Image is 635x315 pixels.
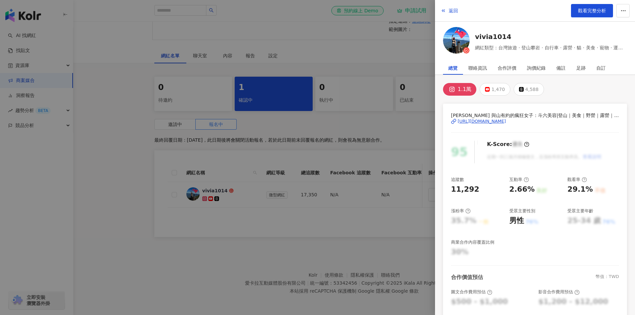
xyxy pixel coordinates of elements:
a: KOL Avatar [443,27,470,56]
div: 圖文合作費用預估 [451,289,492,295]
button: 4,588 [514,83,544,96]
img: KOL Avatar [443,27,470,54]
div: 漲粉率 [451,208,471,214]
div: 1,470 [491,85,505,94]
span: 返回 [449,8,458,13]
div: 受眾主要年齡 [567,208,593,214]
div: 追蹤數 [451,177,464,183]
a: 觀看完整分析 [571,4,613,17]
div: K-Score : [487,141,529,148]
div: 互動率 [509,177,529,183]
span: [PERSON_NAME] 與山有約的瘋狂女子：斗六美容|登山｜美食｜野營｜露營｜料理｜野溪溫泉｜溯溪｜戶外｜旅行｜林道｜生態觀察 | vivia1014 [451,112,619,119]
div: 幣值：TWD [596,274,619,281]
div: 29.1% [567,184,593,195]
a: [URL][DOMAIN_NAME] [451,118,619,124]
div: [URL][DOMAIN_NAME] [458,118,506,124]
div: 2.66% [509,184,535,195]
span: 觀看完整分析 [578,8,606,13]
div: 男性 [509,216,524,226]
div: 4,588 [525,85,539,94]
div: 詢價紀錄 [527,61,546,75]
div: 11,292 [451,184,479,195]
div: 總覽 [448,61,458,75]
div: 自訂 [596,61,606,75]
div: 影音合作費用預估 [538,289,580,295]
div: 備註 [556,61,566,75]
span: 網紅類型：台灣旅遊 · 登山攀岩 · 自行車 · 露營 · 貓 · 美食 · 寵物 · 運動 · 旅遊 [475,44,627,51]
a: vivia1014 [475,32,627,41]
div: 合作價值預估 [451,274,483,281]
button: 返回 [440,4,458,17]
button: 1.1萬 [443,83,476,96]
div: 合作評價 [498,61,516,75]
div: 1.1萬 [458,85,471,94]
div: 聯絡資訊 [468,61,487,75]
button: 1,470 [480,83,510,96]
div: 商業合作內容覆蓋比例 [451,239,494,245]
div: 觀看率 [567,177,587,183]
div: 足跡 [576,61,586,75]
div: 受眾主要性別 [509,208,535,214]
